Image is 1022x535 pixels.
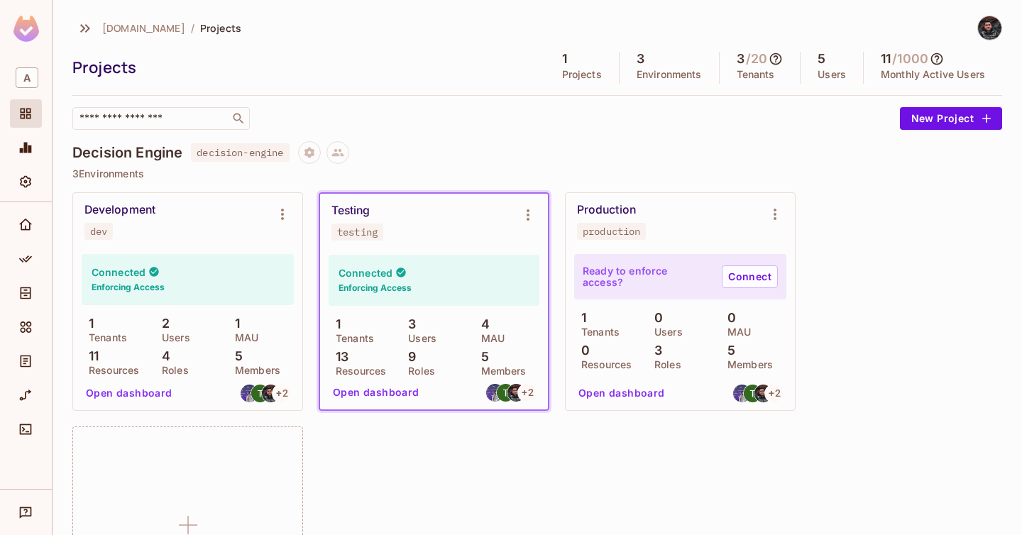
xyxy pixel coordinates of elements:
[155,365,189,376] p: Roles
[637,52,644,66] h5: 3
[339,282,412,294] h6: Enforcing Access
[82,332,127,343] p: Tenants
[647,311,663,325] p: 0
[80,382,178,404] button: Open dashboard
[72,168,1002,180] p: 3 Environments
[574,343,590,358] p: 0
[401,317,416,331] p: 3
[900,107,1002,130] button: New Project
[191,21,194,35] li: /
[228,365,280,376] p: Members
[10,279,42,307] div: Directory
[647,359,681,370] p: Roles
[298,148,321,162] span: Project settings
[737,69,775,80] p: Tenants
[10,498,42,526] div: Help & Updates
[574,326,620,338] p: Tenants
[761,200,789,228] button: Environment settings
[474,350,489,364] p: 5
[155,316,170,331] p: 2
[276,388,287,398] span: + 2
[514,201,542,229] button: Environment settings
[92,265,145,279] h4: Connected
[746,52,767,66] h5: / 20
[200,21,241,35] span: Projects
[744,385,762,402] img: taha.ceken@abclojistik.com
[10,313,42,341] div: Elements
[401,365,435,377] p: Roles
[474,365,527,377] p: Members
[331,204,370,218] div: Testing
[10,381,42,409] div: URL Mapping
[881,52,891,66] h5: 11
[329,350,348,364] p: 13
[155,349,170,363] p: 4
[228,349,243,363] p: 5
[155,332,190,343] p: Users
[13,16,39,42] img: SReyMgAAAABJRU5ErkJggg==
[339,266,392,280] h4: Connected
[720,326,751,338] p: MAU
[401,333,436,344] p: Users
[720,343,735,358] p: 5
[72,57,538,78] div: Projects
[486,384,504,402] img: mehmet.caliskan@abclojistik.com
[72,144,182,161] h4: Decision Engine
[92,281,165,294] h6: Enforcing Access
[401,350,416,364] p: 9
[507,384,525,402] img: selmancan.kilinc@abclojistik.com
[329,317,341,331] p: 1
[754,385,772,402] img: selmancan.kilinc@abclojistik.com
[82,316,94,331] p: 1
[10,347,42,375] div: Audit Log
[562,69,602,80] p: Projects
[474,333,505,344] p: MAU
[228,332,258,343] p: MAU
[329,333,374,344] p: Tenants
[474,317,490,331] p: 4
[637,69,702,80] p: Environments
[16,67,38,88] span: A
[251,385,269,402] img: taha.ceken@abclojistik.com
[647,343,662,358] p: 3
[522,387,533,397] span: + 2
[10,415,42,443] div: Connect
[577,203,636,217] div: Production
[574,359,632,370] p: Resources
[82,349,99,363] p: 11
[562,52,567,66] h5: 1
[737,52,744,66] h5: 3
[769,388,780,398] span: + 2
[818,69,846,80] p: Users
[573,382,671,404] button: Open dashboard
[720,311,736,325] p: 0
[574,311,586,325] p: 1
[10,62,42,94] div: Workspace: abclojistik.com
[191,143,289,162] span: decision-engine
[733,385,751,402] img: mehmet.caliskan@abclojistik.com
[978,16,1001,40] img: Selmancan KILINÇ
[583,265,710,288] p: Ready to enforce access?
[82,365,139,376] p: Resources
[228,316,240,331] p: 1
[10,133,42,162] div: Monitoring
[722,265,778,288] a: Connect
[892,52,928,66] h5: / 1000
[10,211,42,239] div: Home
[497,384,515,402] img: taha.ceken@abclojistik.com
[10,167,42,196] div: Settings
[720,359,773,370] p: Members
[818,52,825,66] h5: 5
[337,226,378,238] div: testing
[881,69,985,80] p: Monthly Active Users
[90,226,107,237] div: dev
[10,99,42,128] div: Projects
[10,245,42,273] div: Policy
[327,381,425,404] button: Open dashboard
[241,385,258,402] img: mehmet.caliskan@abclojistik.com
[583,226,640,237] div: production
[268,200,297,228] button: Environment settings
[647,326,683,338] p: Users
[262,385,280,402] img: selmancan.kilinc@abclojistik.com
[84,203,155,217] div: Development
